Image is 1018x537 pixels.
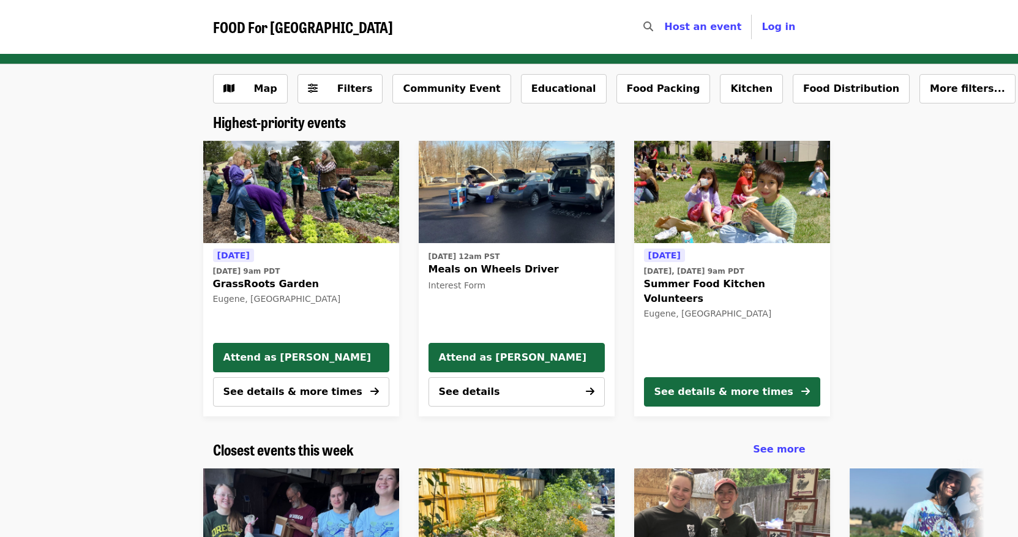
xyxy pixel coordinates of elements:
[213,277,389,291] span: GrassRoots Garden
[644,309,820,319] div: Eugene, [GEOGRAPHIC_DATA]
[654,385,793,399] div: See details & more times
[586,386,594,397] i: arrow-right icon
[429,262,605,277] span: Meals on Wheels Driver
[753,443,805,455] span: See more
[919,74,1016,103] button: More filters...
[930,83,1005,94] span: More filters...
[223,83,234,94] i: map icon
[213,343,389,372] button: Attend as [PERSON_NAME]
[254,83,277,94] span: Map
[429,377,605,407] button: See details
[213,294,389,304] div: Eugene, [GEOGRAPHIC_DATA]
[213,111,346,132] span: Highest-priority events
[801,386,810,397] i: arrow-right icon
[643,21,653,32] i: search icon
[429,251,500,262] time: [DATE] 12am PST
[223,386,362,397] span: See details & more times
[203,141,399,244] a: GrassRoots Garden
[419,141,615,244] a: Meals on Wheels Driver
[419,141,615,244] img: Meals on Wheels Driver organized by FOOD For Lane County
[634,141,830,416] a: See details for "Summer Food Kitchen Volunteers"
[521,74,607,103] button: Educational
[213,113,346,131] a: Highest-priority events
[648,250,681,260] span: [DATE]
[644,266,744,277] time: [DATE], [DATE] 9am PDT
[203,441,815,459] div: Closest events this week
[203,113,815,131] div: Highest-priority events
[213,441,354,459] a: Closest events this week
[720,74,783,103] button: Kitchen
[370,386,379,397] i: arrow-right icon
[644,277,820,306] span: Summer Food Kitchen Volunteers
[429,280,486,290] span: Interest Form
[298,74,383,103] button: Filters (0 selected)
[752,15,805,39] button: Log in
[213,438,354,460] span: Closest events this week
[392,74,511,103] button: Community Event
[308,83,318,94] i: sliders-h icon
[616,74,711,103] button: Food Packing
[753,442,805,457] a: See more
[213,18,393,36] a: FOOD For [GEOGRAPHIC_DATA]
[762,21,795,32] span: Log in
[661,12,670,42] input: Search
[793,74,910,103] button: Food Distribution
[439,386,500,397] span: See details
[429,248,605,295] a: See details for "Meals on Wheels Driver"
[223,350,379,365] span: Attend as [PERSON_NAME]
[203,141,399,244] img: GrassRoots Garden organized by FOOD For Lane County
[634,141,830,244] img: Summer Food Kitchen Volunteers organized by FOOD For Lane County
[213,74,288,103] button: Show map view
[664,21,741,32] a: Host an event
[439,350,594,365] span: Attend as [PERSON_NAME]
[429,343,605,372] button: Attend as [PERSON_NAME]
[213,266,280,277] time: [DATE] 9am PDT
[217,250,250,260] span: [DATE]
[644,377,820,407] button: See details & more times
[213,248,389,307] a: See details for "GrassRoots Garden"
[213,377,389,407] button: See details & more times
[213,16,393,37] span: FOOD For [GEOGRAPHIC_DATA]
[337,83,373,94] span: Filters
